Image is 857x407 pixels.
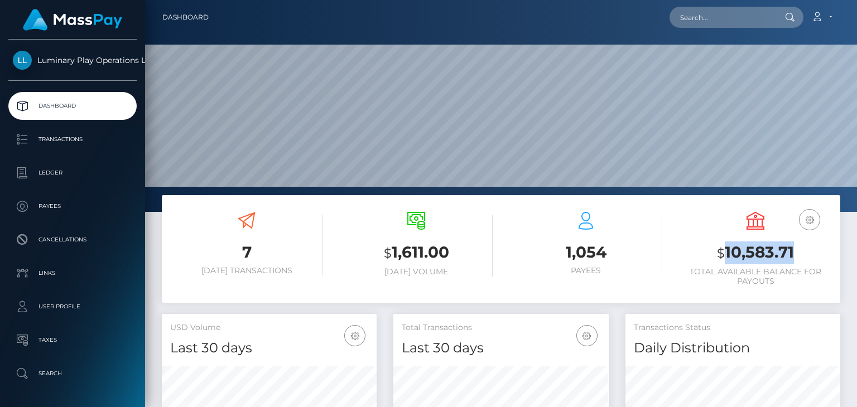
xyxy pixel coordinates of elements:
p: Ledger [13,164,132,181]
h4: Last 30 days [402,338,600,358]
a: Dashboard [162,6,209,29]
h3: 1,054 [509,241,662,263]
a: Cancellations [8,226,137,254]
h3: 10,583.71 [679,241,832,264]
img: MassPay Logo [23,9,122,31]
input: Search... [670,7,774,28]
a: Search [8,360,137,387]
p: Cancellations [13,231,132,248]
h4: Daily Distribution [634,338,832,358]
p: Payees [13,198,132,215]
a: Dashboard [8,92,137,120]
a: Transactions [8,125,137,153]
span: Luminary Play Operations Limited [8,55,137,65]
img: Luminary Play Operations Limited [13,51,32,70]
a: User Profile [8,293,137,321]
h5: USD Volume [170,322,368,333]
h3: 7 [170,241,323,263]
a: Ledger [8,159,137,187]
small: $ [717,245,725,261]
h5: Transactions Status [634,322,832,333]
h4: Last 30 days [170,338,368,358]
p: Transactions [13,131,132,148]
p: Dashboard [13,98,132,114]
h6: [DATE] Volume [340,267,493,277]
h3: 1,611.00 [340,241,493,264]
h5: Total Transactions [402,322,600,333]
h6: Total Available Balance for Payouts [679,267,832,286]
p: Search [13,365,132,382]
h6: [DATE] Transactions [170,266,323,275]
p: Links [13,265,132,282]
a: Links [8,259,137,287]
a: Taxes [8,326,137,354]
small: $ [384,245,392,261]
p: Taxes [13,332,132,348]
a: Payees [8,192,137,220]
p: User Profile [13,298,132,315]
h6: Payees [509,266,662,275]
